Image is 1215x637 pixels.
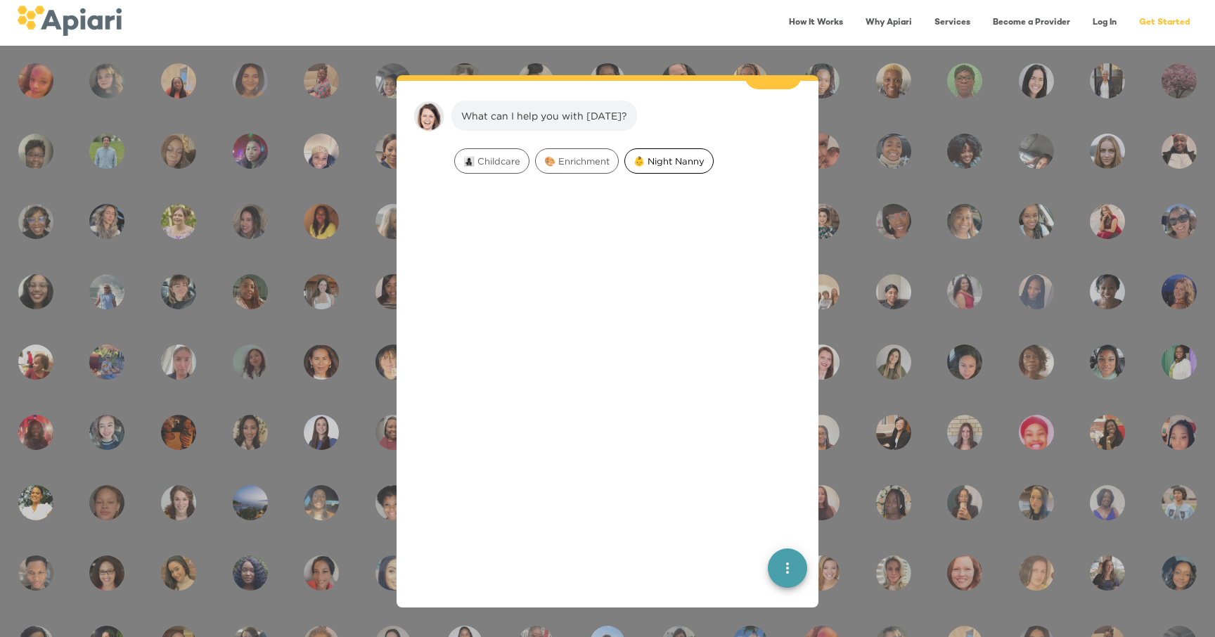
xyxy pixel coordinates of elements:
span: 👩‍👧‍👦 Childcare [455,155,529,168]
a: Become a Provider [984,8,1079,37]
img: amy.37686e0395c82528988e.png [413,101,444,131]
a: Get Started [1131,8,1198,37]
div: What can I help you with [DATE]? [461,109,627,123]
div: 👩‍👧‍👦 Childcare [454,148,529,174]
span: 👶 Night Nanny [625,155,713,168]
a: Log In [1084,8,1125,37]
div: 👶 Night Nanny [624,148,714,174]
span: 🎨 Enrichment [536,155,618,168]
a: Services [926,8,979,37]
a: Why Apiari [857,8,920,37]
button: quick menu [768,548,807,588]
div: 🎨 Enrichment [535,148,619,174]
a: How It Works [780,8,851,37]
img: logo [17,6,122,36]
